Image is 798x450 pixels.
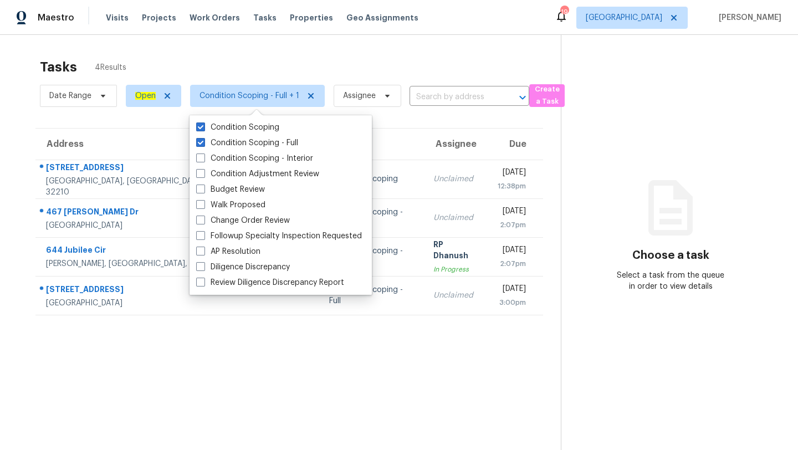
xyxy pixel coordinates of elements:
[46,162,229,176] div: [STREET_ADDRESS]
[616,270,726,292] div: Select a task from the queue in order to view details
[433,239,480,264] div: RP Dhanush
[329,173,416,185] div: Condition Scoping
[196,215,290,226] label: Change Order Review
[46,284,229,298] div: [STREET_ADDRESS]
[329,246,416,268] div: Condition Scoping - Full
[135,92,156,100] ah_el_jm_1744035306855: Open
[498,258,526,269] div: 2:07pm
[196,153,313,164] label: Condition Scoping - Interior
[253,14,277,22] span: Tasks
[498,297,526,308] div: 3:00pm
[46,258,229,269] div: [PERSON_NAME], [GEOGRAPHIC_DATA], 32097
[515,90,530,105] button: Open
[196,246,260,257] label: AP Resolution
[46,206,229,220] div: 467 [PERSON_NAME] Dr
[49,90,91,101] span: Date Range
[346,12,418,23] span: Geo Assignments
[586,12,662,23] span: [GEOGRAPHIC_DATA]
[196,168,319,180] label: Condition Adjustment Review
[95,62,126,73] span: 4 Results
[498,181,526,192] div: 12:38pm
[498,219,526,231] div: 2:07pm
[196,262,290,273] label: Diligence Discrepancy
[196,200,265,211] label: Walk Proposed
[46,220,229,231] div: [GEOGRAPHIC_DATA]
[196,184,265,195] label: Budget Review
[46,298,229,309] div: [GEOGRAPHIC_DATA]
[196,277,344,288] label: Review Diligence Discrepancy Report
[329,284,416,306] div: Condition Scoping - Full
[106,12,129,23] span: Visits
[35,129,238,160] th: Address
[199,90,299,101] span: Condition Scoping - Full + 1
[498,206,526,219] div: [DATE]
[632,250,709,261] h3: Choose a task
[433,290,480,301] div: Unclaimed
[433,264,480,275] div: In Progress
[196,122,279,133] label: Condition Scoping
[40,62,77,73] h2: Tasks
[320,129,424,160] th: Type
[498,167,526,181] div: [DATE]
[529,84,565,107] button: Create a Task
[714,12,781,23] span: [PERSON_NAME]
[343,90,376,101] span: Assignee
[498,283,526,297] div: [DATE]
[142,12,176,23] span: Projects
[433,212,480,223] div: Unclaimed
[560,7,568,18] div: 19
[46,176,229,198] div: [GEOGRAPHIC_DATA], [GEOGRAPHIC_DATA], 32210
[38,12,74,23] span: Maestro
[410,89,498,106] input: Search by address
[46,244,229,258] div: 644 Jubilee Cir
[489,129,543,160] th: Due
[290,12,333,23] span: Properties
[196,231,362,242] label: Followup Specialty Inspection Requested
[535,83,559,109] span: Create a Task
[329,207,416,229] div: Condition Scoping - Full
[190,12,240,23] span: Work Orders
[498,244,526,258] div: [DATE]
[433,173,480,185] div: Unclaimed
[196,137,298,149] label: Condition Scoping - Full
[424,129,489,160] th: Assignee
